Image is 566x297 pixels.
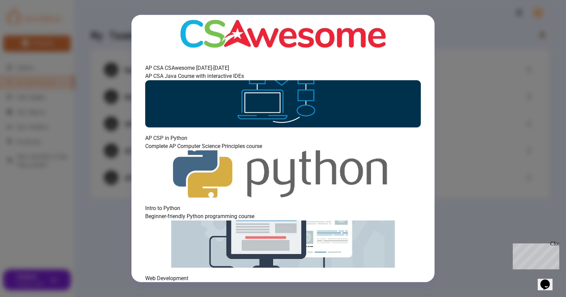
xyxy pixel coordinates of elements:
[145,80,421,127] img: AP CSP in Python
[538,270,559,290] iframe: chat widget
[145,274,421,283] h6: Web Development
[145,134,421,142] h6: AP CSP in Python
[145,220,421,268] img: Web Development
[510,241,559,269] iframe: chat widget
[145,64,421,72] h6: AP CSA CSAwesome [DATE]-[DATE]
[145,150,421,198] img: Intro to Python
[145,204,421,212] h6: Intro to Python
[145,10,421,57] img: AP CSA CSAwesome 2025-2026
[145,142,421,150] p: Complete AP Computer Science Principles course
[145,72,421,80] p: AP CSA Java Course with interactive IDEs
[3,3,46,43] div: Chat with us now!Close
[145,212,421,220] p: Beginner-friendly Python programming course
